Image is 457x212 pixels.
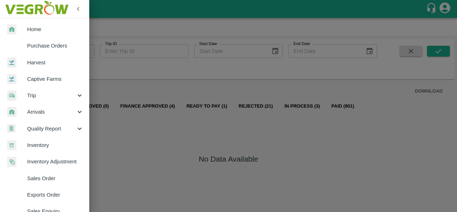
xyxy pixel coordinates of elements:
[7,189,16,200] img: shipments
[7,107,16,117] img: whArrival
[7,74,16,84] img: harvest
[7,124,16,133] img: qualityReport
[7,24,16,35] img: whArrival
[7,90,16,101] img: delivery
[27,191,84,199] span: Exports Order
[27,42,84,50] span: Purchase Orders
[27,125,76,133] span: Quality Report
[27,158,84,166] span: Inventory Adjustment
[27,141,84,149] span: Inventory
[7,41,16,51] img: reciept
[27,59,84,66] span: Harvest
[7,157,16,167] img: inventory
[7,140,16,151] img: whInventory
[27,75,84,83] span: Captive Farms
[27,92,76,99] span: Trip
[7,173,16,183] img: sales
[7,57,16,68] img: harvest
[27,25,84,33] span: Home
[27,174,84,182] span: Sales Order
[27,108,76,116] span: Arrivals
